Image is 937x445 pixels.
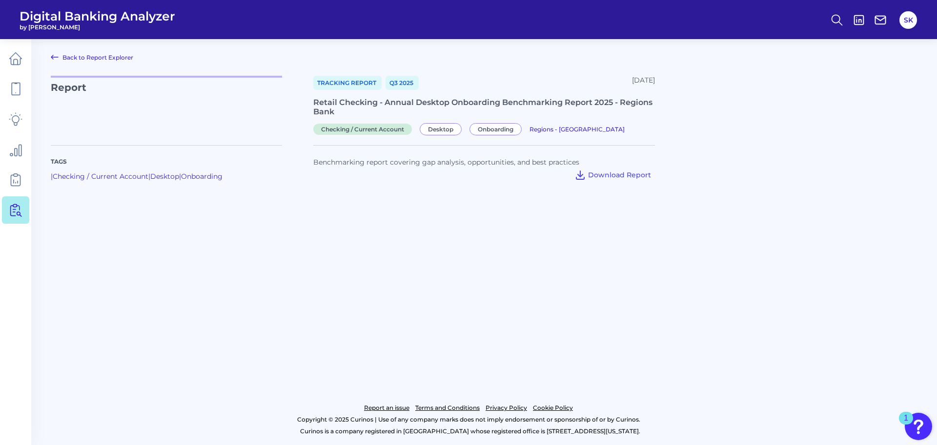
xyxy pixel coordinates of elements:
[904,418,908,431] div: 1
[469,124,526,133] a: Onboarding
[150,172,179,181] a: Desktop
[51,157,282,166] p: Tags
[313,124,416,133] a: Checking / Current Account
[632,76,655,90] div: [DATE]
[48,414,889,425] p: Copyright © 2025 Curinos | Use of any company marks does not imply endorsement or sponsorship of ...
[530,126,625,133] span: Regions - [GEOGRAPHIC_DATA]
[148,172,150,181] span: |
[313,76,382,90] a: Tracking Report
[313,124,412,135] span: Checking / Current Account
[51,425,889,437] p: Curinos is a company registered in [GEOGRAPHIC_DATA] whose registered office is [STREET_ADDRESS][...
[533,402,573,414] a: Cookie Policy
[486,402,527,414] a: Privacy Policy
[570,167,655,183] button: Download Report
[386,76,419,90] a: Q3 2025
[313,98,655,116] div: Retail Checking - Annual Desktop Onboarding Benchmarking Report 2025 - Regions Bank
[313,158,579,167] span: Benchmarking report covering gap analysis, opportunities, and best practices
[415,402,480,414] a: Terms and Conditions
[469,123,522,135] span: Onboarding
[181,172,223,181] a: Onboarding
[51,51,133,63] a: Back to Report Explorer
[51,172,53,181] span: |
[899,11,917,29] button: SK
[420,124,466,133] a: Desktop
[905,413,932,440] button: Open Resource Center, 1 new notification
[588,170,651,179] span: Download Report
[364,402,409,414] a: Report an issue
[420,123,462,135] span: Desktop
[51,76,282,133] p: Report
[20,23,175,31] span: by [PERSON_NAME]
[20,9,175,23] span: Digital Banking Analyzer
[53,172,148,181] a: Checking / Current Account
[179,172,181,181] span: |
[530,124,625,133] a: Regions - [GEOGRAPHIC_DATA]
